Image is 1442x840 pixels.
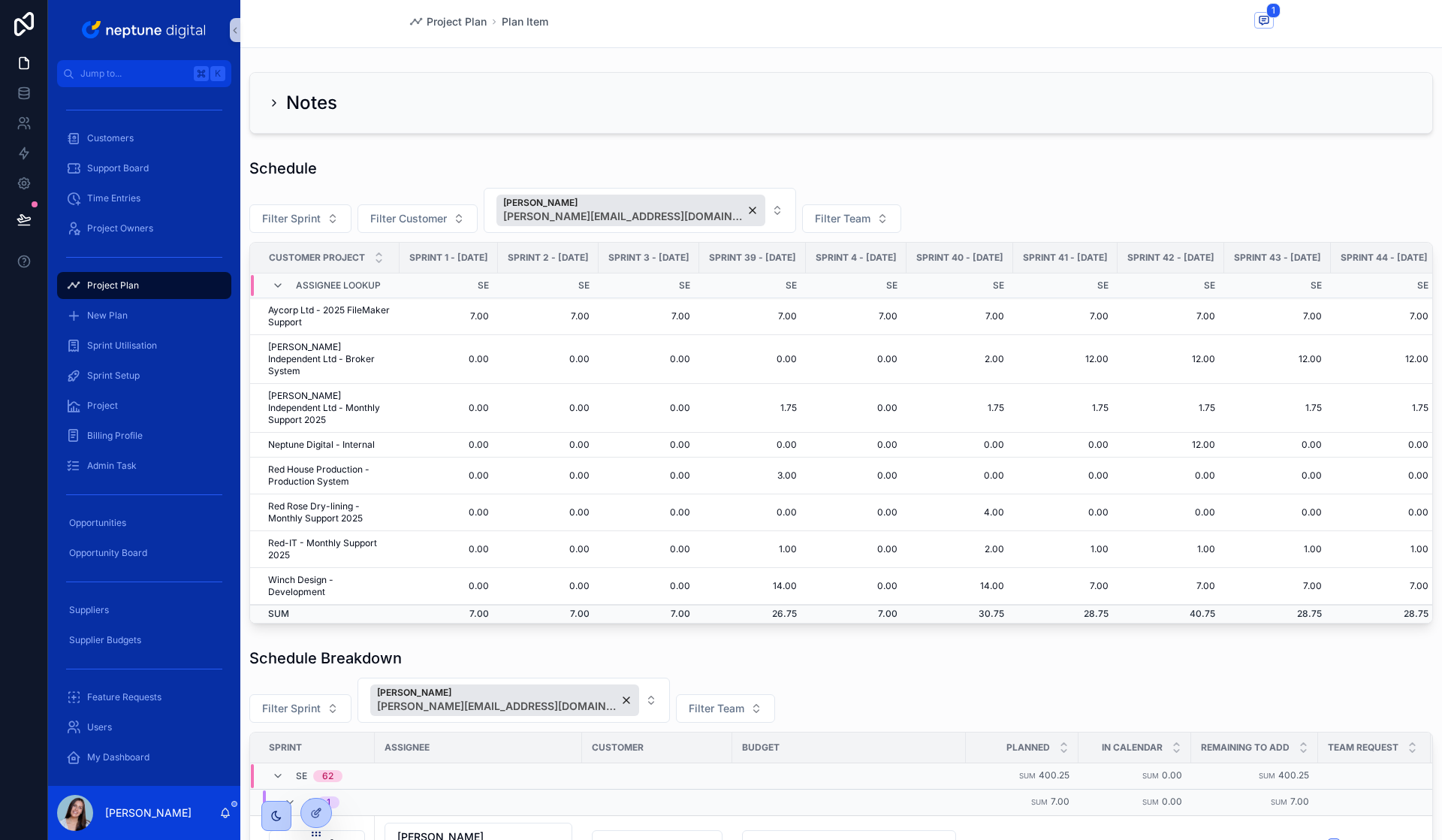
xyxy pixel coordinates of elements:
[1118,298,1224,335] td: 7.00
[212,68,224,80] span: K
[262,701,321,716] span: Filter Sprint
[806,433,907,458] td: 0.00
[1331,273,1437,298] td: SE
[105,805,192,820] p: [PERSON_NAME]
[400,458,498,494] td: 0.00
[599,605,699,623] td: 7.00
[592,742,644,754] span: Customer
[1142,772,1159,780] small: Sum
[608,252,689,264] span: Sprint 3 - [DATE]
[806,458,907,494] td: 0.00
[249,158,317,179] h1: Schedule
[57,60,231,87] button: Jump to...K
[1118,384,1224,433] td: 1.75
[484,188,796,233] button: Select Button
[57,272,231,299] a: Project Plan
[57,422,231,449] a: Billing Profile
[87,340,157,352] span: Sprint Utilisation
[498,568,599,605] td: 0.00
[742,742,780,754] span: Budget
[250,433,400,458] td: Neptune Digital - Internal
[250,298,400,335] td: Aycorp Ltd - 2025 FileMaker Support
[1013,384,1118,433] td: 1.75
[296,279,381,292] span: Assignee lookup
[87,222,153,234] span: Project Owners
[1051,796,1069,807] span: 7.00
[57,627,231,654] a: Supplier Budgets
[250,494,400,531] td: Red Rose Dry-lining - Monthly Support 2025
[87,751,149,763] span: My Dashboard
[377,699,617,714] span: [PERSON_NAME][EMAIL_ADDRESS][DOMAIN_NAME]
[503,209,744,224] span: [PERSON_NAME][EMAIL_ADDRESS][DOMAIN_NAME]
[599,531,699,568] td: 0.00
[250,335,400,384] td: [PERSON_NAME] Independent Ltd - Broker System
[87,721,112,733] span: Users
[498,433,599,458] td: 0.00
[1201,742,1290,754] span: Remaining to Add
[249,648,402,669] h1: Schedule Breakdown
[1023,252,1108,264] span: Sprint 41 - [DATE]
[1162,796,1182,807] span: 0.00
[709,252,796,264] span: Sprint 39 - [DATE]
[87,370,140,382] span: Sprint Setup
[1328,742,1398,754] span: Team Request
[79,18,210,42] img: App logo
[1271,798,1287,806] small: Sum
[907,568,1013,605] td: 14.00
[806,335,907,384] td: 0.00
[385,742,430,754] span: Assignee
[87,430,143,442] span: Billing Profile
[357,204,478,233] button: Select Button
[907,458,1013,494] td: 0.00
[1331,458,1437,494] td: 0.00
[907,384,1013,433] td: 1.75
[1118,335,1224,384] td: 12.00
[400,298,498,335] td: 7.00
[250,531,400,568] td: Red-IT - Monthly Support 2025
[69,604,109,616] span: Suppliers
[1039,769,1069,781] span: 400.25
[370,211,447,226] span: Filter Customer
[87,400,118,412] span: Project
[907,531,1013,568] td: 2.00
[48,87,240,786] div: scrollable content
[57,744,231,771] a: My Dashboard
[699,568,806,605] td: 14.00
[250,458,400,494] td: Red House Production - Production System
[907,494,1013,531] td: 4.00
[1224,568,1331,605] td: 7.00
[296,770,307,782] span: SE
[57,684,231,711] a: Feature Requests
[286,91,337,115] h2: Notes
[1013,605,1118,623] td: 28.75
[1118,273,1224,298] td: SE
[370,684,639,716] button: Unselect 137
[1224,494,1331,531] td: 0.00
[599,384,699,433] td: 0.00
[1118,568,1224,605] td: 7.00
[427,14,487,29] span: Project Plan
[1127,252,1214,264] span: Sprint 42 - [DATE]
[699,298,806,335] td: 7.00
[262,211,321,226] span: Filter Sprint
[1162,769,1182,781] span: 0.00
[508,252,589,264] span: Sprint 2 - [DATE]
[498,384,599,433] td: 0.00
[599,494,699,531] td: 0.00
[87,192,140,204] span: Time Entries
[699,384,806,433] td: 1.75
[1331,494,1437,531] td: 0.00
[308,796,312,808] span: 1
[327,796,330,808] div: 1
[1118,458,1224,494] td: 0.00
[1234,252,1321,264] span: Sprint 43 - [DATE]
[806,384,907,433] td: 0.00
[249,204,351,233] button: Select Button
[502,14,548,29] a: Plan Item
[57,332,231,359] a: Sprint Utilisation
[498,458,599,494] td: 0.00
[87,460,137,472] span: Admin Task
[1013,458,1118,494] td: 0.00
[699,433,806,458] td: 0.00
[377,687,617,699] span: [PERSON_NAME]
